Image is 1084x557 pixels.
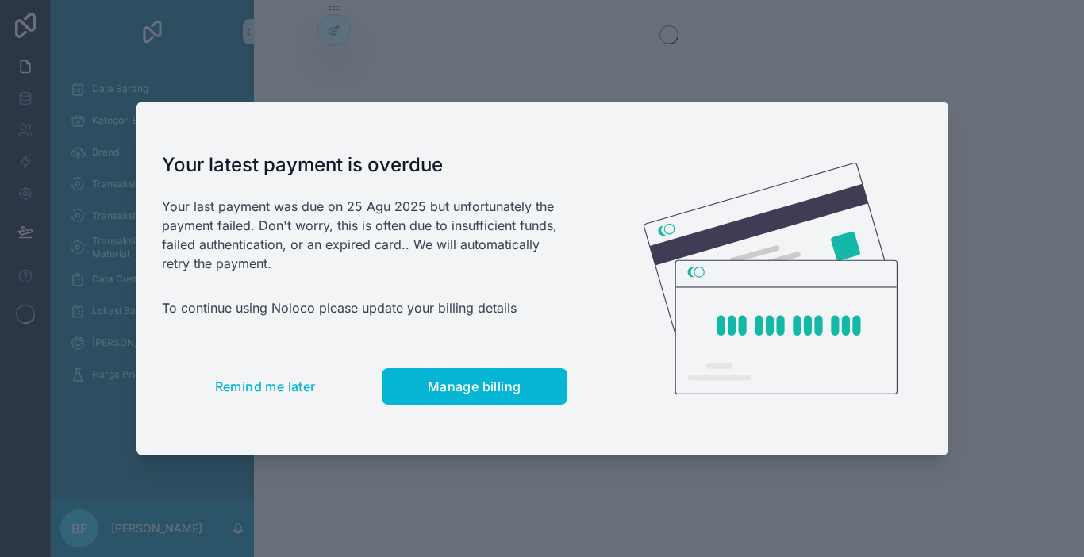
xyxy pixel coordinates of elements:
span: Remind me later [215,378,316,394]
button: Manage billing [382,368,567,405]
p: To continue using Noloco please update your billing details [162,298,567,317]
button: Remind me later [162,368,369,405]
span: Manage billing [428,378,521,394]
img: Credit card illustration [644,163,898,394]
h1: Your latest payment is overdue [162,152,567,178]
p: Your last payment was due on 25 Agu 2025 but unfortunately the payment failed. Don't worry, this ... [162,197,567,273]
